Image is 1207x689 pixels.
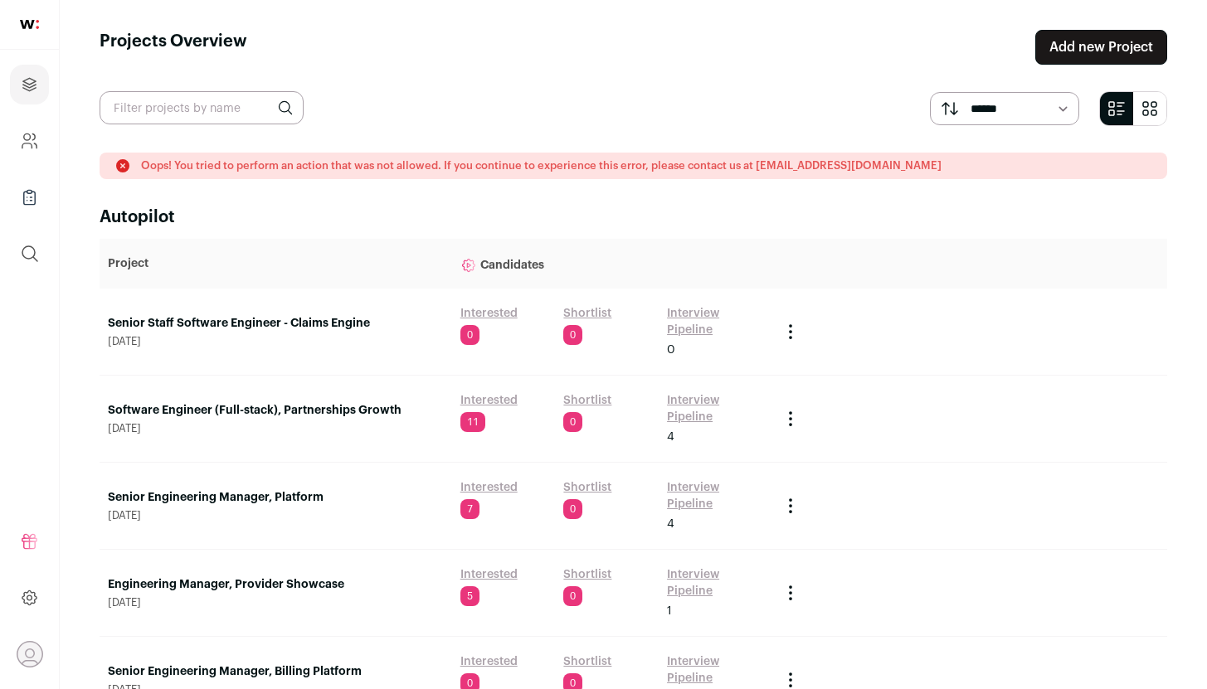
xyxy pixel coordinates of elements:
[108,596,444,609] span: [DATE]
[108,576,444,593] a: Engineering Manager, Provider Showcase
[460,479,518,496] a: Interested
[100,91,304,124] input: Filter projects by name
[10,65,49,104] a: Projects
[563,305,611,322] a: Shortlist
[108,335,444,348] span: [DATE]
[460,499,479,519] span: 7
[100,206,1167,229] h2: Autopilot
[141,159,942,172] p: Oops! You tried to perform an action that was not allowed. If you continue to experience this err...
[460,586,479,606] span: 5
[667,479,764,512] a: Interview Pipeline
[667,429,674,445] span: 4
[17,641,43,667] button: Open dropdown
[667,342,675,358] span: 0
[781,409,801,429] button: Project Actions
[563,479,611,496] a: Shortlist
[20,20,39,29] img: wellfound-shorthand-0d5821cbd27db2630d0214b213865d53afaa358527fdda9d0ea32b1df1b89c2c.svg
[108,489,444,506] a: Senior Engineering Manager, Platform
[460,325,479,345] span: 0
[667,392,764,425] a: Interview Pipeline
[108,315,444,332] a: Senior Staff Software Engineer - Claims Engine
[460,412,485,432] span: 11
[563,566,611,583] a: Shortlist
[108,663,444,680] a: Senior Engineering Manager, Billing Platform
[667,566,764,599] a: Interview Pipeline
[460,392,518,409] a: Interested
[563,412,582,432] span: 0
[460,305,518,322] a: Interested
[563,392,611,409] a: Shortlist
[563,499,582,519] span: 0
[667,603,672,619] span: 1
[667,305,764,338] a: Interview Pipeline
[460,653,518,670] a: Interested
[10,177,49,217] a: Company Lists
[563,653,611,670] a: Shortlist
[667,653,764,687] a: Interview Pipeline
[108,402,444,419] a: Software Engineer (Full-stack), Partnerships Growth
[563,586,582,606] span: 0
[108,255,444,272] p: Project
[781,583,801,603] button: Project Actions
[460,247,764,280] p: Candidates
[108,509,444,522] span: [DATE]
[460,566,518,583] a: Interested
[563,325,582,345] span: 0
[100,30,247,65] h1: Projects Overview
[1035,30,1167,65] a: Add new Project
[781,496,801,516] button: Project Actions
[667,516,674,532] span: 4
[10,121,49,161] a: Company and ATS Settings
[108,422,444,435] span: [DATE]
[781,322,801,342] button: Project Actions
